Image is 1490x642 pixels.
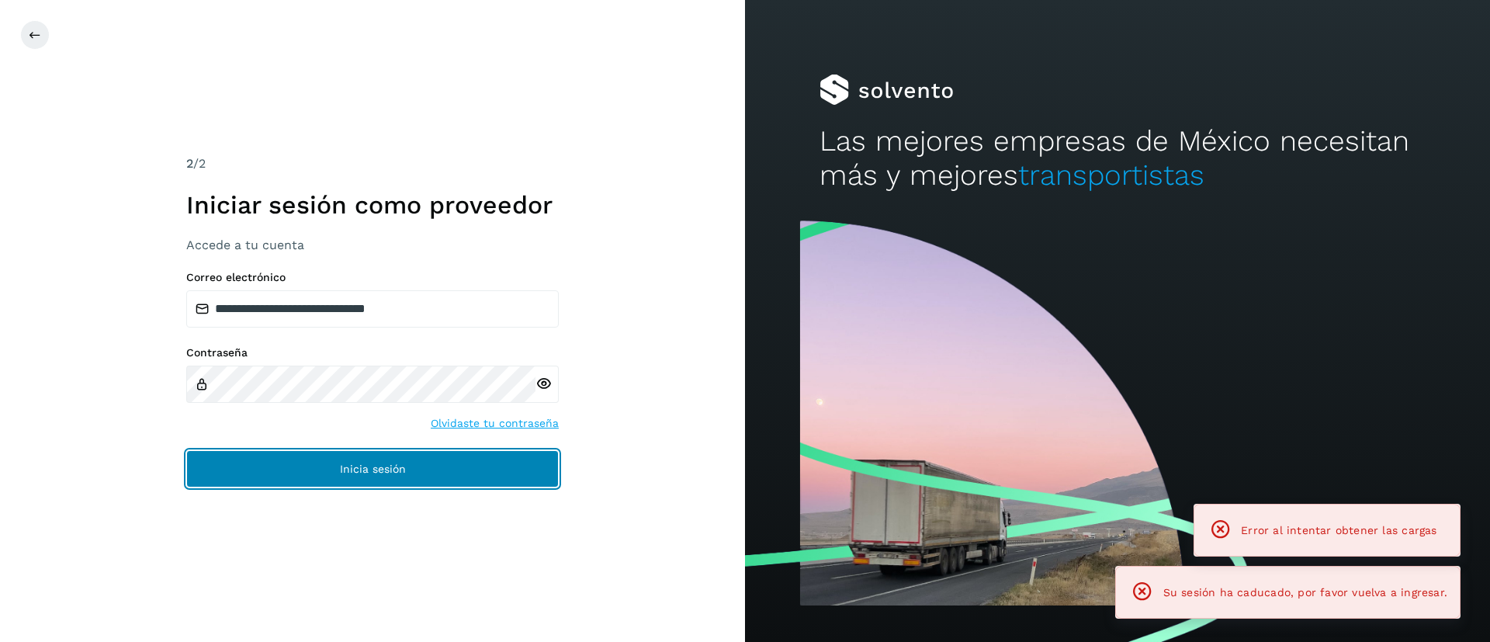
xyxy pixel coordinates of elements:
[340,463,406,474] span: Inicia sesión
[1163,586,1447,599] span: Su sesión ha caducado, por favor vuelva a ingresar.
[1241,524,1436,536] span: Error al intentar obtener las cargas
[186,346,559,359] label: Contraseña
[431,415,559,432] a: Olvidaste tu contraseña
[186,156,193,171] span: 2
[186,271,559,284] label: Correo electrónico
[186,238,559,252] h3: Accede a tu cuenta
[186,450,559,488] button: Inicia sesión
[1018,158,1204,192] span: transportistas
[186,154,559,173] div: /2
[819,124,1415,193] h2: Las mejores empresas de México necesitan más y mejores
[186,190,559,220] h1: Iniciar sesión como proveedor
